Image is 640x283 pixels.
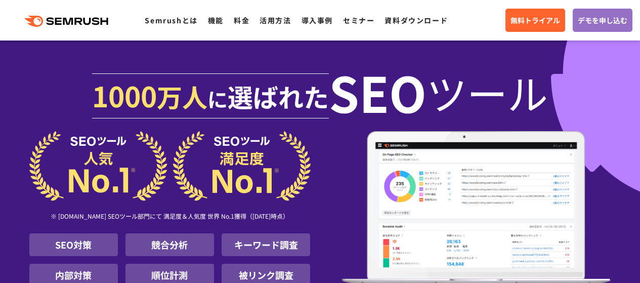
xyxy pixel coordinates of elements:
[92,75,157,115] span: 1000
[329,72,426,112] span: SEO
[573,9,632,32] a: デモを申し込む
[234,15,249,25] a: 料金
[426,72,548,112] span: ツール
[385,15,448,25] a: 資料ダウンロード
[228,78,329,114] span: 選ばれた
[260,15,291,25] a: 活用方法
[578,15,627,26] span: デモを申し込む
[505,9,565,32] a: 無料トライアル
[29,201,311,233] div: ※ [DOMAIN_NAME] SEOツール部門にて 満足度＆人気度 世界 No.1獲得（[DATE]時点）
[208,15,224,25] a: 機能
[222,233,310,256] li: キーワード調査
[145,15,197,25] a: Semrushとは
[125,233,214,256] li: 競合分析
[207,84,228,113] span: に
[302,15,333,25] a: 導入事例
[510,15,560,26] span: 無料トライアル
[157,78,207,114] span: 万人
[29,233,118,256] li: SEO対策
[343,15,374,25] a: セミナー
